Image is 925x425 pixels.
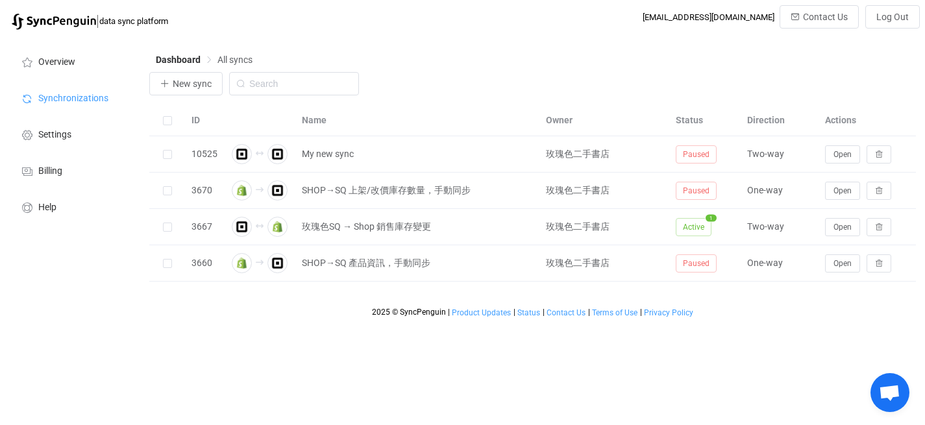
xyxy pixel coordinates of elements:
[640,308,642,317] span: |
[676,218,711,236] span: Active
[302,256,430,271] span: SHOP→SQ 產品資訊，手動同步
[38,202,56,213] span: Help
[302,183,471,198] span: SHOP→SQ 上架/改價庫存數量，手動同步
[372,308,446,317] span: 2025 © SyncPenguin
[513,308,515,317] span: |
[12,14,96,30] img: syncpenguin.svg
[546,308,586,317] a: Contact Us
[825,221,860,232] a: Open
[819,113,916,128] div: Actions
[643,12,774,22] div: [EMAIL_ADDRESS][DOMAIN_NAME]
[156,55,253,64] div: Breadcrumb
[38,93,108,104] span: Synchronizations
[825,218,860,236] button: Open
[741,256,819,271] div: One-way
[644,308,693,317] span: Privacy Policy
[676,145,717,164] span: Paused
[295,113,539,128] div: Name
[6,43,136,79] a: Overview
[267,180,288,200] img: square.png
[149,72,223,95] button: New sync
[185,113,224,128] div: ID
[185,256,224,271] div: 3660
[865,5,920,29] button: Log Out
[741,113,819,128] div: Direction
[12,12,168,30] a: |data sync platform
[833,259,852,268] span: Open
[803,12,848,22] span: Contact Us
[741,219,819,234] div: Two-way
[833,186,852,195] span: Open
[591,308,638,317] a: Terms of Use
[232,217,252,237] img: square.png
[448,308,450,317] span: |
[6,79,136,115] a: Synchronizations
[6,115,136,152] a: Settings
[825,185,860,195] a: Open
[546,221,610,232] span: 玫瑰色二手書店
[517,308,541,317] a: Status
[706,214,717,221] span: 1
[546,149,610,159] span: 玫瑰色二手書店
[451,308,512,317] a: Product Updates
[546,258,610,268] span: 玫瑰色二手書店
[780,5,859,29] button: Contact Us
[232,180,252,200] img: shopify.png
[38,57,75,67] span: Overview
[6,152,136,188] a: Billing
[588,308,590,317] span: |
[676,182,717,200] span: Paused
[267,217,288,237] img: shopify.png
[99,16,168,26] span: data sync platform
[517,308,540,317] span: Status
[38,130,71,140] span: Settings
[543,308,545,317] span: |
[185,219,224,234] div: 3667
[302,219,431,234] span: 玫瑰色SQ → Shop 銷售庫存變更
[833,150,852,159] span: Open
[6,188,136,225] a: Help
[833,223,852,232] span: Open
[592,308,637,317] span: Terms of Use
[229,72,359,95] input: Search
[825,182,860,200] button: Open
[825,149,860,159] a: Open
[870,373,909,412] div: Open chat
[232,144,252,164] img: square.png
[546,185,610,195] span: 玫瑰色二手書店
[643,308,694,317] a: Privacy Policy
[825,258,860,268] a: Open
[547,308,586,317] span: Contact Us
[676,254,717,273] span: Paused
[539,113,669,128] div: Owner
[741,147,819,162] div: Two-way
[825,145,860,164] button: Open
[217,55,253,65] span: All syncs
[185,147,224,162] div: 10525
[185,183,224,198] div: 3670
[156,55,201,65] span: Dashboard
[267,253,288,273] img: square.png
[669,113,741,128] div: Status
[232,253,252,273] img: shopify.png
[38,166,62,176] span: Billing
[452,308,511,317] span: Product Updates
[267,144,288,164] img: square.png
[173,79,212,89] span: New sync
[876,12,909,22] span: Log Out
[302,147,354,162] span: My new sync
[96,12,99,30] span: |
[741,183,819,198] div: One-way
[825,254,860,273] button: Open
